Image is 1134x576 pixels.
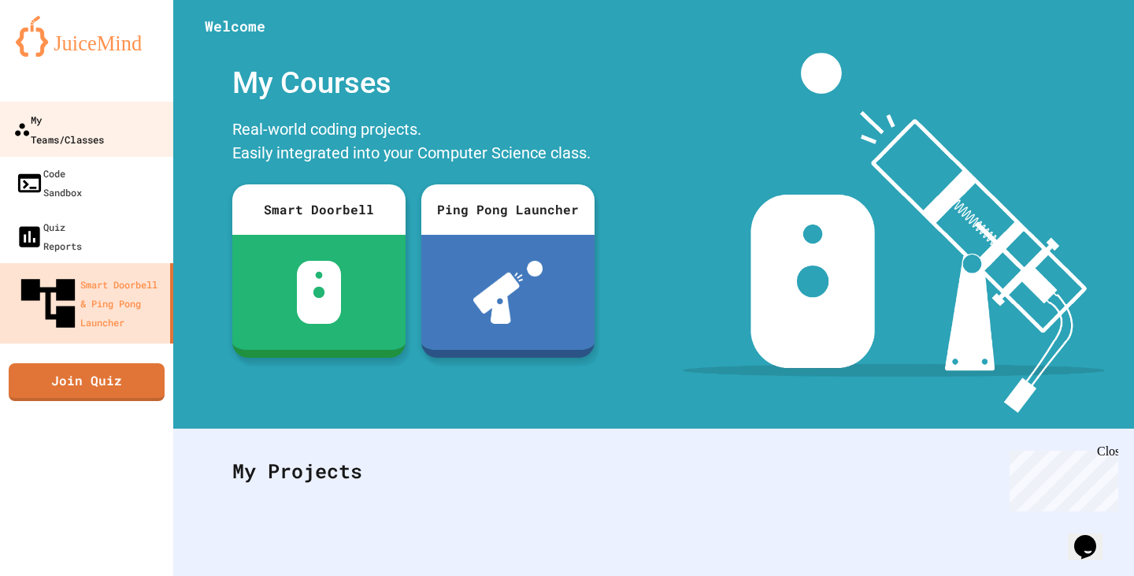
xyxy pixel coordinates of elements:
[224,113,602,173] div: Real-world coding projects. Easily integrated into your Computer Science class.
[16,271,164,336] div: Smart Doorbell & Ping Pong Launcher
[6,6,109,100] div: Chat with us now!Close
[473,261,543,324] img: ppl-with-ball.png
[232,184,406,235] div: Smart Doorbell
[1068,513,1118,560] iframe: chat widget
[16,16,157,57] img: logo-orange.svg
[9,363,165,401] a: Join Quiz
[13,110,104,148] div: My Teams/Classes
[683,53,1105,413] img: banner-image-my-projects.png
[297,261,342,324] img: sdb-white.svg
[16,217,82,255] div: Quiz Reports
[421,184,595,235] div: Ping Pong Launcher
[224,53,602,113] div: My Courses
[16,164,82,202] div: Code Sandbox
[1003,444,1118,511] iframe: chat widget
[217,440,1091,502] div: My Projects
